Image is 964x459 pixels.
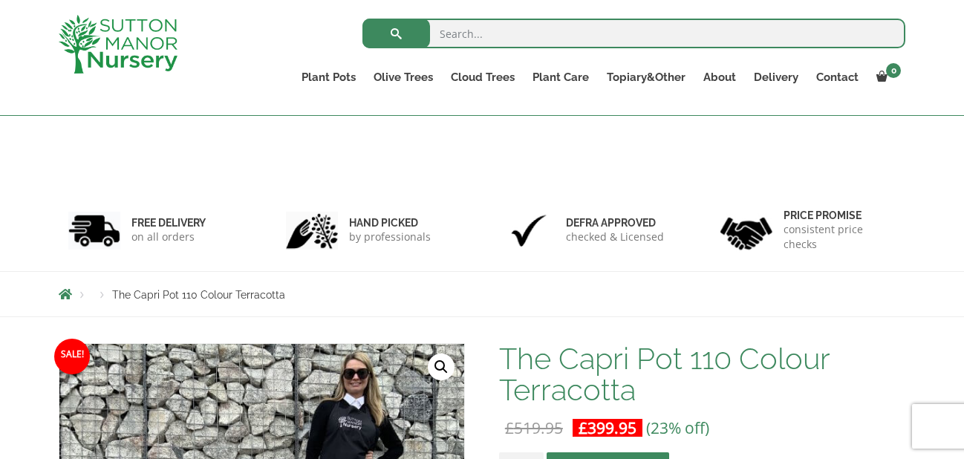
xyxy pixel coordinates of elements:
[579,417,587,438] span: £
[505,417,514,438] span: £
[349,216,431,229] h6: hand picked
[499,343,905,406] h1: The Capri Pot 110 Colour Terracotta
[293,67,365,88] a: Plant Pots
[442,67,524,88] a: Cloud Trees
[286,212,338,250] img: 2.jpg
[784,222,896,252] p: consistent price checks
[505,417,563,438] bdi: 519.95
[566,216,664,229] h6: Defra approved
[807,67,867,88] a: Contact
[68,212,120,250] img: 1.jpg
[59,15,178,74] img: logo
[59,288,905,300] nav: Breadcrumbs
[720,208,772,253] img: 4.jpg
[867,67,905,88] a: 0
[745,67,807,88] a: Delivery
[112,289,285,301] span: The Capri Pot 110 Colour Terracotta
[131,229,206,244] p: on all orders
[886,63,901,78] span: 0
[598,67,694,88] a: Topiary&Other
[579,417,636,438] bdi: 399.95
[362,19,905,48] input: Search...
[694,67,745,88] a: About
[131,216,206,229] h6: FREE DELIVERY
[566,229,664,244] p: checked & Licensed
[503,212,555,250] img: 3.jpg
[784,209,896,222] h6: Price promise
[428,354,455,380] a: View full-screen image gallery
[54,339,90,374] span: Sale!
[349,229,431,244] p: by professionals
[365,67,442,88] a: Olive Trees
[646,417,709,438] span: (23% off)
[524,67,598,88] a: Plant Care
